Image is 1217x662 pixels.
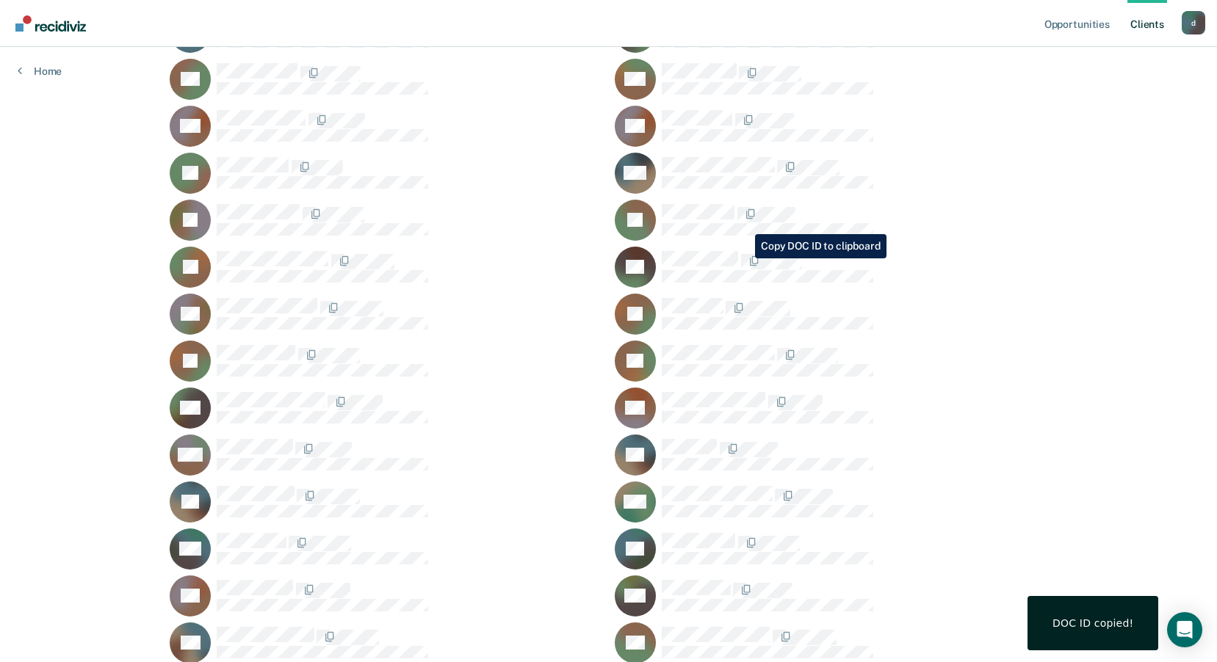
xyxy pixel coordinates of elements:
div: DOC ID copied! [1052,616,1133,630]
button: Profile dropdown button [1182,11,1205,34]
img: Recidiviz [15,15,86,32]
div: d [1182,11,1205,34]
div: Open Intercom Messenger [1167,612,1202,647]
a: Home [18,65,62,78]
